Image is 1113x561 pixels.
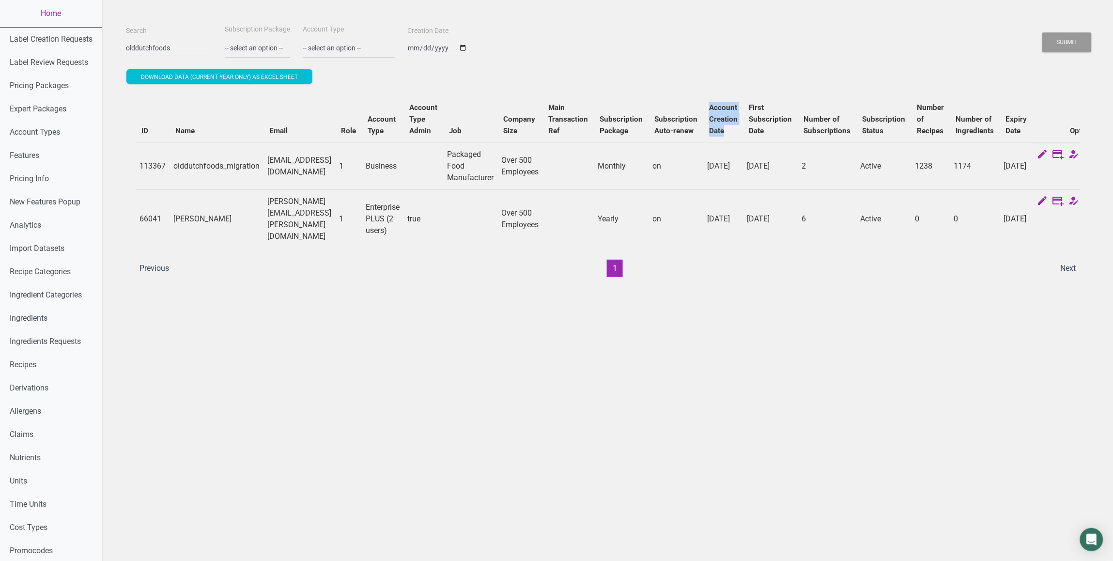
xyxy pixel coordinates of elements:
b: Number of Ingredients [956,115,994,135]
label: Creation Date [407,26,448,36]
div: Open Intercom Messenger [1080,528,1103,551]
td: [DATE] [1000,189,1033,248]
b: Email [269,126,288,135]
td: [EMAIL_ADDRESS][DOMAIN_NAME] [263,142,335,189]
div: Page navigation example [136,260,1080,277]
label: Search [126,26,147,36]
td: Packaged Food Manufacturer [443,142,497,189]
td: [DATE] [703,189,743,248]
td: 66041 [136,189,170,248]
a: Change Account Type [1068,196,1080,208]
td: 2 [798,142,857,189]
td: on [649,142,703,189]
td: 1 [335,189,362,248]
b: First Subscription Date [749,103,792,135]
td: olddutchfoods_migration [170,142,263,189]
td: 0 [912,189,950,248]
a: Edit Subscription [1052,196,1064,208]
b: Number of Recipes [917,103,944,135]
b: Account Type [368,115,396,135]
td: 1174 [950,142,1000,189]
b: Subscription Auto-renew [654,115,697,135]
b: Account Creation Date [709,103,738,135]
button: Download data (current year only) as excel sheet [126,69,312,84]
b: Subscription Status [863,115,906,135]
td: Over 500 Employees [497,189,542,248]
td: [PERSON_NAME][EMAIL_ADDRESS][PERSON_NAME][DOMAIN_NAME] [263,189,335,248]
span: Download data (current year only) as excel sheet [141,74,298,80]
td: Enterprise PLUS (2 users) [362,189,403,248]
td: Monthly [594,142,649,189]
label: Account Type [303,25,344,34]
td: true [403,189,443,248]
b: Subscription Package [600,115,643,135]
button: Submit [1042,32,1092,52]
td: on [649,189,703,248]
b: Role [341,126,356,135]
button: 1 [607,260,623,277]
b: Expiry Date [1006,115,1027,135]
td: [PERSON_NAME] [170,189,263,248]
td: 0 [950,189,1000,248]
b: Main Transaction Ref [548,103,588,135]
label: Subscription Package [225,25,290,34]
td: 1 [335,142,362,189]
b: Company Size [503,115,535,135]
b: Name [175,126,195,135]
td: Business [362,142,403,189]
td: [DATE] [1000,142,1033,189]
b: Options [1070,126,1097,135]
td: Active [857,189,912,248]
td: [DATE] [743,189,798,248]
b: Number of Subscriptions [804,115,851,135]
a: Change Account Type [1068,149,1080,162]
td: 6 [798,189,857,248]
a: Edit Subscription [1052,149,1064,162]
td: 113367 [136,142,170,189]
td: [DATE] [703,142,743,189]
td: Yearly [594,189,649,248]
a: Edit [1037,149,1049,162]
a: Edit [1037,196,1049,208]
td: [DATE] [743,142,798,189]
td: Active [857,142,912,189]
b: Job [449,126,462,135]
b: Account Type Admin [409,103,437,135]
b: ID [141,126,148,135]
td: 1238 [912,142,950,189]
div: Users [126,86,1090,287]
td: Over 500 Employees [497,142,542,189]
